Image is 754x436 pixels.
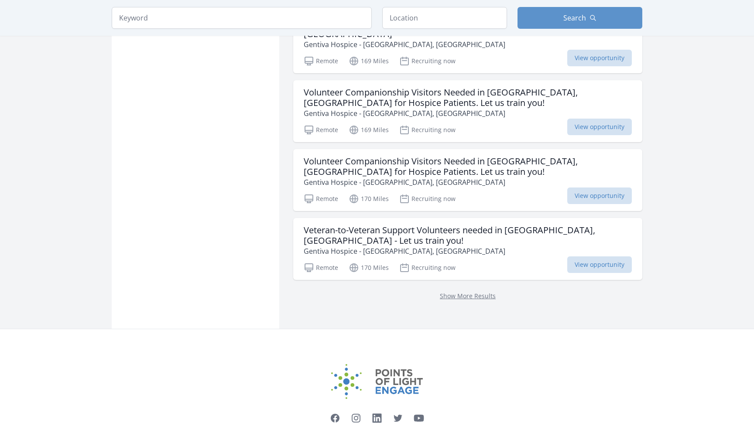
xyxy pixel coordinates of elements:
img: Points of Light Engage [331,364,423,399]
a: Volunteer Companionship Visitors Needed in [GEOGRAPHIC_DATA], [GEOGRAPHIC_DATA] for Hospice Patie... [293,149,642,211]
p: Recruiting now [399,262,456,273]
h3: Volunteer Companionship Visitors Needed in [GEOGRAPHIC_DATA], [GEOGRAPHIC_DATA] for Hospice Patie... [304,87,632,108]
a: Veteran-to-Veteran Support Volunteers Needed in [GEOGRAPHIC_DATA], [GEOGRAPHIC_DATA] Gentiva Hosp... [293,11,642,73]
button: Search [518,7,642,29]
input: Keyword [112,7,372,29]
p: 170 Miles [349,262,389,273]
span: Search [563,13,586,23]
p: Remote [304,56,338,66]
p: Gentiva Hospice - [GEOGRAPHIC_DATA], [GEOGRAPHIC_DATA] [304,39,632,50]
p: 170 Miles [349,194,389,204]
p: Gentiva Hospice - [GEOGRAPHIC_DATA], [GEOGRAPHIC_DATA] [304,177,632,187]
span: View opportunity [567,187,632,204]
h3: Volunteer Companionship Visitors Needed in [GEOGRAPHIC_DATA], [GEOGRAPHIC_DATA] for Hospice Patie... [304,156,632,177]
p: Remote [304,125,338,135]
p: 169 Miles [349,125,389,135]
p: Recruiting now [399,56,456,66]
span: View opportunity [567,50,632,66]
p: Remote [304,262,338,273]
p: Gentiva Hospice - [GEOGRAPHIC_DATA], [GEOGRAPHIC_DATA] [304,246,632,256]
a: Show More Results [440,292,496,300]
input: Location [382,7,507,29]
p: Remote [304,194,338,204]
a: Veteran-to-Veteran Support Volunteers needed in [GEOGRAPHIC_DATA], [GEOGRAPHIC_DATA] - Let us tra... [293,218,642,280]
p: Recruiting now [399,125,456,135]
p: Gentiva Hospice - [GEOGRAPHIC_DATA], [GEOGRAPHIC_DATA] [304,108,632,119]
span: View opportunity [567,256,632,273]
p: 169 Miles [349,56,389,66]
a: Volunteer Companionship Visitors Needed in [GEOGRAPHIC_DATA], [GEOGRAPHIC_DATA] for Hospice Patie... [293,80,642,142]
h3: Veteran-to-Veteran Support Volunteers needed in [GEOGRAPHIC_DATA], [GEOGRAPHIC_DATA] - Let us tra... [304,225,632,246]
span: View opportunity [567,119,632,135]
p: Recruiting now [399,194,456,204]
